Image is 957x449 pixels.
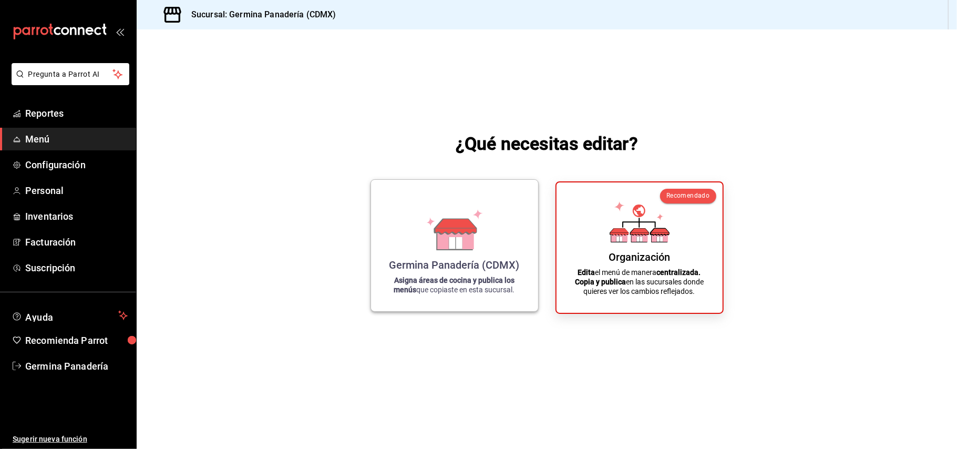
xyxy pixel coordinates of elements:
button: Pregunta a Parrot AI [12,63,129,85]
span: Germina Panadería [25,359,128,373]
h3: Sucursal: Germina Panadería (CDMX) [183,8,336,21]
span: Personal [25,183,128,198]
span: Pregunta a Parrot AI [28,69,113,80]
strong: Asigna áreas de cocina y publica los menús [394,276,515,294]
span: Facturación [25,235,128,249]
p: que copiaste en esta sucursal. [384,275,526,294]
h1: ¿Qué necesitas editar? [456,131,638,156]
span: Recomendado [666,192,709,199]
span: Suscripción [25,261,128,275]
a: Pregunta a Parrot AI [7,76,129,87]
span: Inventarios [25,209,128,223]
p: el menú de manera en las sucursales donde quieres ver los cambios reflejados. [569,268,710,296]
span: Recomienda Parrot [25,333,128,348]
button: open_drawer_menu [116,27,124,36]
span: Ayuda [25,309,114,322]
strong: centralizada. [657,268,701,277]
span: Menú [25,132,128,146]
span: Sugerir nueva función [13,434,128,445]
strong: Copia y publica [575,278,626,286]
div: Germina Panadería (CDMX) [389,259,520,271]
strong: Edita [578,268,595,277]
span: Reportes [25,106,128,120]
span: Configuración [25,158,128,172]
div: Organización [609,251,670,263]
